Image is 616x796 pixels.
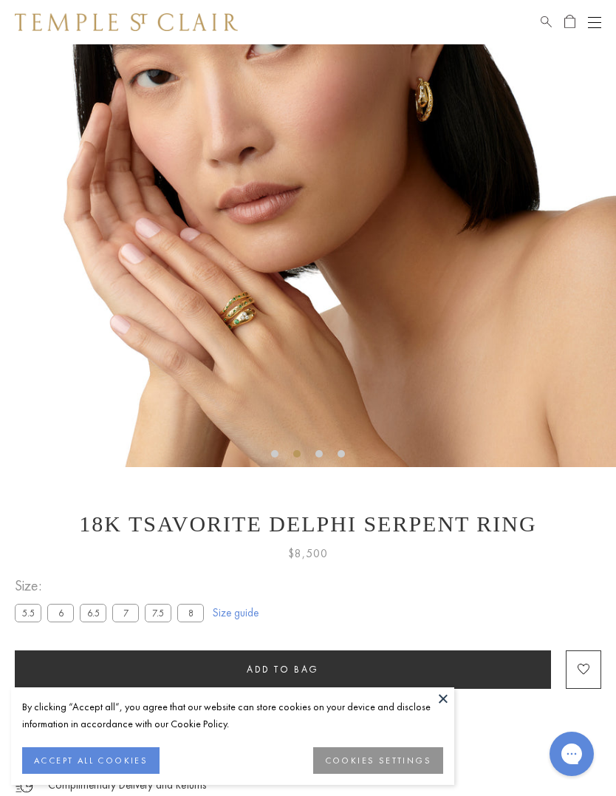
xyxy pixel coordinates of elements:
[213,605,259,620] a: Size guide
[48,776,206,795] p: Complimentary Delivery and Returns
[15,511,601,537] h1: 18K Tsavorite Delphi Serpent Ring
[15,13,238,31] img: Temple St. Clair
[542,727,601,781] iframe: Gorgias live chat messenger
[80,604,106,622] label: 6.5
[288,544,328,563] span: $8,500
[15,574,210,598] span: Size:
[145,604,171,622] label: 7.5
[47,604,74,622] label: 6
[541,13,552,31] a: Search
[22,698,443,732] div: By clicking “Accept all”, you agree that our website can store cookies on your device and disclos...
[313,747,443,774] button: COOKIES SETTINGS
[247,663,319,676] span: Add to bag
[15,604,41,622] label: 5.5
[15,650,551,689] button: Add to bag
[564,13,575,31] a: Open Shopping Bag
[15,776,33,795] img: icon_delivery.svg
[588,13,601,31] button: Open navigation
[22,747,160,774] button: ACCEPT ALL COOKIES
[177,604,204,622] label: 8
[112,604,139,622] label: 7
